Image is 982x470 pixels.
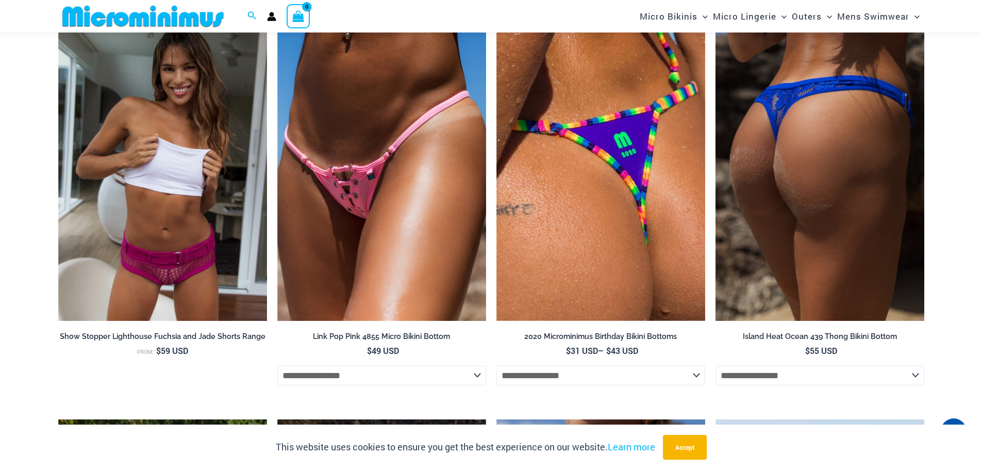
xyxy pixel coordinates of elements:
span: Menu Toggle [697,3,708,29]
a: Link Pop Pink 4855 Micro Bikini Bottom [277,332,486,345]
a: 2020 Microminimus Birthday Bikini Bottoms [496,332,705,345]
span: $ [805,345,810,356]
span: Menu Toggle [822,3,832,29]
a: OutersMenu ToggleMenu Toggle [789,3,835,29]
span: $ [606,345,611,356]
bdi: 49 USD [367,345,399,356]
a: Learn more [608,441,655,453]
img: Link Pop Pink 4855 Bottom 01 [277,7,486,321]
a: Micro BikinisMenu ToggleMenu Toggle [637,3,710,29]
a: Island Heat Ocean 439 Thong Bikini Bottom [715,332,924,345]
a: Search icon link [247,10,257,23]
a: Micro LingerieMenu ToggleMenu Toggle [710,3,789,29]
span: $ [367,345,372,356]
bdi: 31 USD [566,345,598,356]
h2: Island Heat Ocean 439 Thong Bikini Bottom [715,332,924,342]
span: $ [566,345,571,356]
span: Micro Lingerie [713,3,776,29]
span: Menu Toggle [909,3,920,29]
img: Island Heat Ocean 439 Bottom 02 [715,7,924,321]
a: Account icon link [267,12,276,21]
span: – [496,345,705,356]
a: Lighthouse Fuchsia 516 Shorts 04Lighthouse Jade 516 Shorts 05Lighthouse Jade 516 Shorts 05 [58,7,267,321]
img: 2020 Microminimus Birthday Bikini Bottoms [496,7,705,321]
span: Outers [792,3,822,29]
p: This website uses cookies to ensure you get the best experience on our website. [276,440,655,455]
h2: Link Pop Pink 4855 Micro Bikini Bottom [277,332,486,342]
a: Show Stopper Lighthouse Fuchsia and Jade Shorts Range [58,332,267,345]
a: Mens SwimwearMenu ToggleMenu Toggle [835,3,922,29]
span: Mens Swimwear [837,3,909,29]
a: View Shopping Cart, empty [287,4,310,28]
h2: Show Stopper Lighthouse Fuchsia and Jade Shorts Range [58,332,267,342]
bdi: 55 USD [805,345,837,356]
button: Accept [663,435,707,460]
span: From: [137,348,154,355]
img: MM SHOP LOGO FLAT [58,5,228,28]
a: Link Pop Pink 4855 Bottom 01Link Pop Pink 3070 Top 4855 Bottom 03Link Pop Pink 3070 Top 4855 Bott... [277,7,486,321]
bdi: 59 USD [156,345,188,356]
h2: 2020 Microminimus Birthday Bikini Bottoms [496,332,705,342]
span: Micro Bikinis [640,3,697,29]
img: Lighthouse Fuchsia 516 Shorts 04 [58,7,267,321]
bdi: 43 USD [606,345,638,356]
span: Menu Toggle [776,3,787,29]
nav: Site Navigation [636,2,924,31]
a: Island Heat Ocean 439 Bottom 01Island Heat Ocean 439 Bottom 02Island Heat Ocean 439 Bottom 02 [715,7,924,321]
span: $ [156,345,161,356]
